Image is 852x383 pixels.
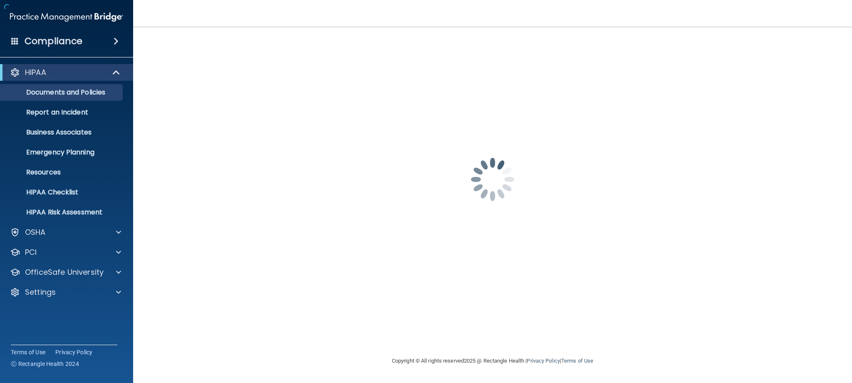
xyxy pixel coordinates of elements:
img: PMB logo [10,9,123,25]
a: Terms of Use [11,348,45,356]
p: Emergency Planning [5,148,119,157]
p: Resources [5,168,119,177]
span: Ⓒ Rectangle Health 2024 [11,360,79,368]
p: Business Associates [5,128,119,137]
p: OfficeSafe University [25,267,104,277]
p: Settings [25,287,56,297]
p: Report an Incident [5,108,119,117]
p: Documents and Policies [5,88,119,97]
img: spinner.e123f6fc.gif [451,138,534,221]
a: OfficeSafe University [10,267,121,277]
iframe: Drift Widget Chat Controller [708,324,842,357]
p: PCI [25,247,37,257]
div: Copyright © All rights reserved 2025 @ Rectangle Health | | [341,348,644,374]
p: HIPAA [25,67,46,77]
p: OSHA [25,227,46,237]
a: Privacy Policy [527,358,560,364]
a: Privacy Policy [55,348,93,356]
a: PCI [10,247,121,257]
p: HIPAA Risk Assessment [5,208,119,216]
a: Settings [10,287,121,297]
h4: Compliance [25,35,82,47]
p: HIPAA Checklist [5,188,119,196]
a: HIPAA [10,67,121,77]
a: Terms of Use [561,358,593,364]
a: OSHA [10,227,121,237]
